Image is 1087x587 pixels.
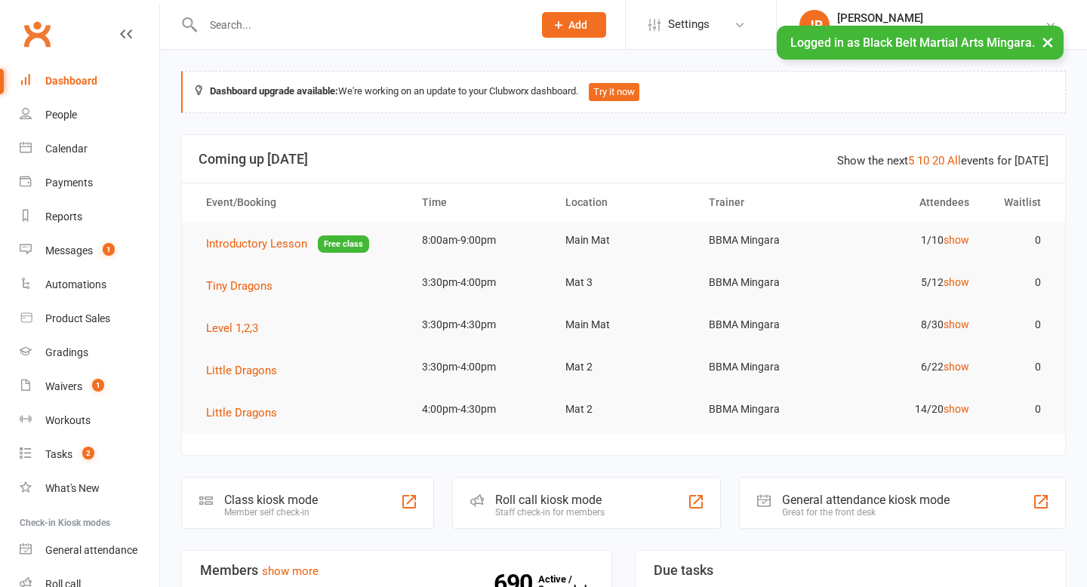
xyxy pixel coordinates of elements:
[944,403,969,415] a: show
[983,349,1055,385] td: 0
[695,349,839,385] td: BBMA Mingara
[408,349,552,385] td: 3:30pm-4:00pm
[552,392,695,427] td: Mat 2
[932,154,944,167] a: 20
[224,507,318,518] div: Member self check-in
[206,235,369,254] button: Introductory LessonFree class
[408,223,552,258] td: 8:00am-9:00pm
[947,154,961,167] a: All
[944,361,969,373] a: show
[20,166,159,200] a: Payments
[45,544,137,556] div: General attendance
[206,364,277,377] span: Little Dragons
[839,349,982,385] td: 6/22
[1034,26,1061,58] button: ×
[782,507,950,518] div: Great for the front desk
[837,152,1049,170] div: Show the next events for [DATE]
[839,223,982,258] td: 1/10
[542,12,606,38] button: Add
[103,243,115,256] span: 1
[82,447,94,459] span: 2
[210,85,338,97] strong: Dashboard upgrade available:
[206,279,273,293] span: Tiny Dragons
[695,183,839,222] th: Trainer
[181,71,1066,113] div: We're working on an update to your Clubworx dashboard.
[983,265,1055,300] td: 0
[45,177,93,189] div: Payments
[20,302,159,336] a: Product Sales
[944,318,969,330] a: show
[45,75,97,87] div: Dashboard
[20,370,159,404] a: Waivers 1
[199,152,1049,167] h3: Coming up [DATE]
[408,265,552,300] td: 3:30pm-4:00pm
[45,346,88,358] div: Gradings
[799,10,830,40] div: JP
[983,223,1055,258] td: 0
[224,493,318,507] div: Class kiosk mode
[206,319,269,337] button: Level 1,2,3
[668,8,710,41] span: Settings
[45,482,100,494] div: What's New
[318,235,369,253] span: Free class
[839,265,982,300] td: 5/12
[200,563,593,578] h3: Members
[45,312,110,324] div: Product Sales
[206,277,283,295] button: Tiny Dragons
[192,183,408,222] th: Event/Booking
[568,19,587,31] span: Add
[908,154,914,167] a: 5
[552,307,695,343] td: Main Mat
[20,438,159,472] a: Tasks 2
[552,265,695,300] td: Mat 3
[408,307,552,343] td: 3:30pm-4:30pm
[45,244,93,257] div: Messages
[45,448,72,460] div: Tasks
[837,11,1045,25] div: [PERSON_NAME]
[20,132,159,166] a: Calendar
[206,321,258,335] span: Level 1,2,3
[45,109,77,121] div: People
[45,380,82,392] div: Waivers
[552,183,695,222] th: Location
[552,349,695,385] td: Mat 2
[495,493,605,507] div: Roll call kiosk mode
[654,563,1047,578] h3: Due tasks
[20,404,159,438] a: Workouts
[45,278,106,290] div: Automations
[206,361,288,380] button: Little Dragons
[552,223,695,258] td: Main Mat
[839,183,982,222] th: Attendees
[45,143,88,155] div: Calendar
[408,183,552,222] th: Time
[695,223,839,258] td: BBMA Mingara
[18,15,56,53] a: Clubworx
[944,234,969,246] a: show
[944,276,969,288] a: show
[408,392,552,427] td: 4:00pm-4:30pm
[983,183,1055,222] th: Waitlist
[262,564,319,578] a: show more
[589,83,639,101] button: Try it now
[20,472,159,506] a: What's New
[206,406,277,420] span: Little Dragons
[45,211,82,223] div: Reports
[20,64,159,98] a: Dashboard
[839,307,982,343] td: 8/30
[495,507,605,518] div: Staff check-in for members
[983,307,1055,343] td: 0
[199,14,522,35] input: Search...
[45,414,91,426] div: Workouts
[837,25,1045,38] div: Black Belt Martial Arts [GEOGRAPHIC_DATA]
[206,404,288,422] button: Little Dragons
[695,307,839,343] td: BBMA Mingara
[782,493,950,507] div: General attendance kiosk mode
[917,154,929,167] a: 10
[839,392,982,427] td: 14/20
[790,35,1035,50] span: Logged in as Black Belt Martial Arts Mingara.
[20,200,159,234] a: Reports
[92,379,104,392] span: 1
[20,336,159,370] a: Gradings
[983,392,1055,427] td: 0
[20,268,159,302] a: Automations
